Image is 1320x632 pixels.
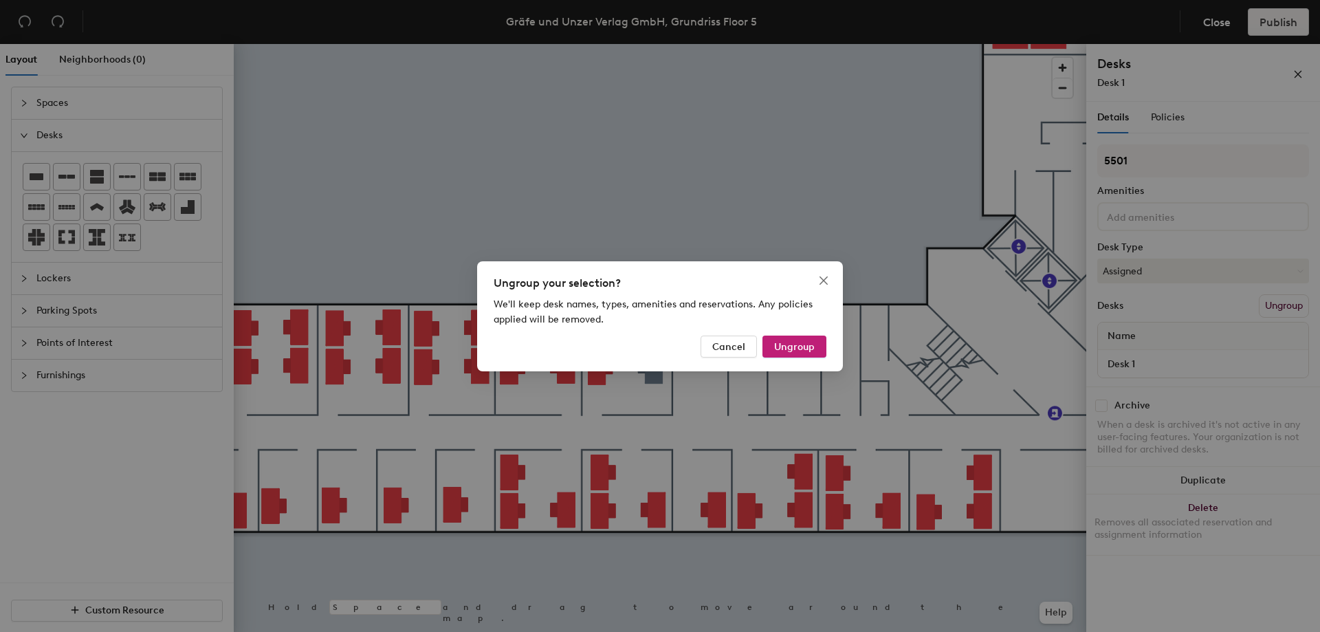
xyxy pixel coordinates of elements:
[494,298,813,325] span: We'll keep desk names, types, amenities and reservations. Any policies applied will be removed.
[818,275,829,286] span: close
[762,336,826,358] button: Ungroup
[701,336,757,358] button: Cancel
[494,275,826,292] div: Ungroup your selection?
[774,340,815,352] span: Ungroup
[813,275,835,286] span: Close
[712,340,745,352] span: Cancel
[813,270,835,292] button: Close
